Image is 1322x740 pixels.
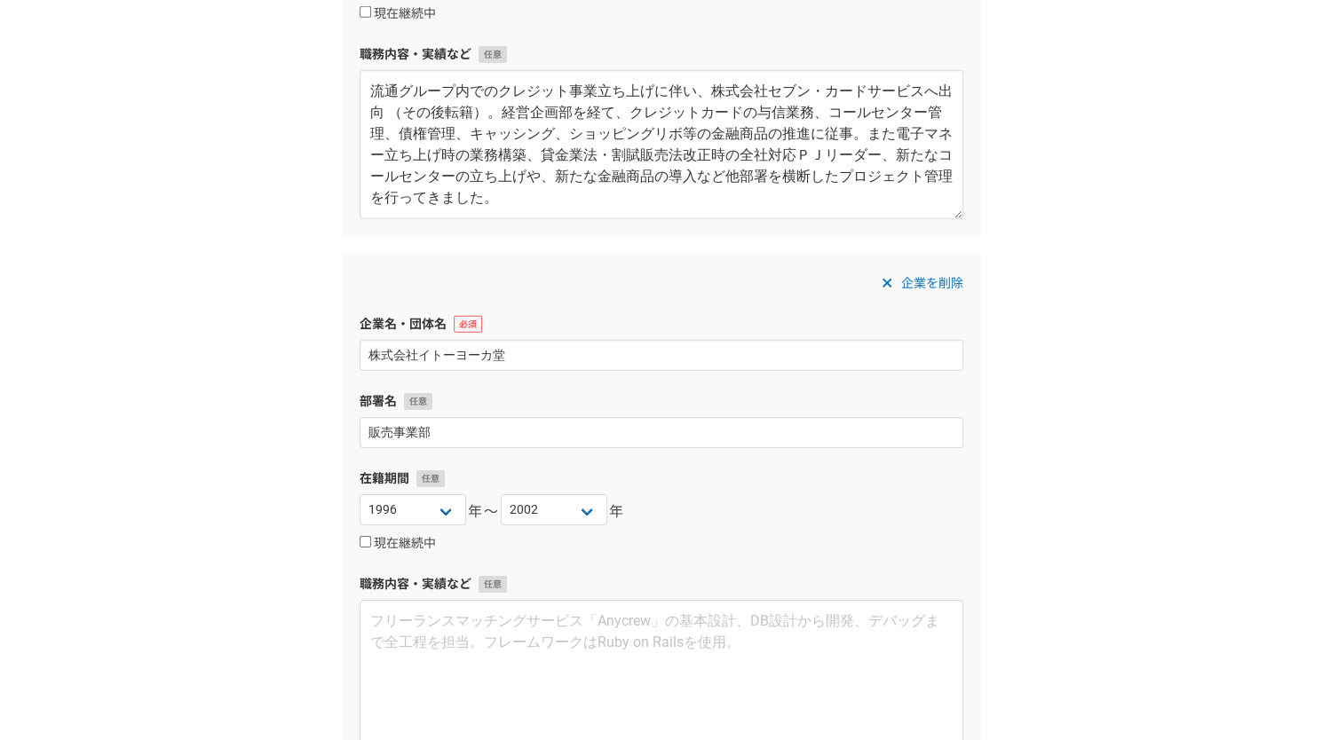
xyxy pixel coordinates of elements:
[468,501,499,523] span: 年〜
[360,575,963,594] label: 職務内容・実績など
[609,501,625,523] span: 年
[360,536,436,552] label: 現在継続中
[360,392,963,411] label: 部署名
[360,536,371,547] input: 現在継続中
[360,417,963,448] input: 開発2部
[360,6,436,22] label: 現在継続中
[360,340,963,371] input: エニィクルー株式会社
[360,315,963,334] label: 企業名・団体名
[360,45,963,64] label: 職務内容・実績など
[360,469,963,488] label: 在籍期間
[901,272,963,294] span: 企業を削除
[360,6,371,18] input: 現在継続中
